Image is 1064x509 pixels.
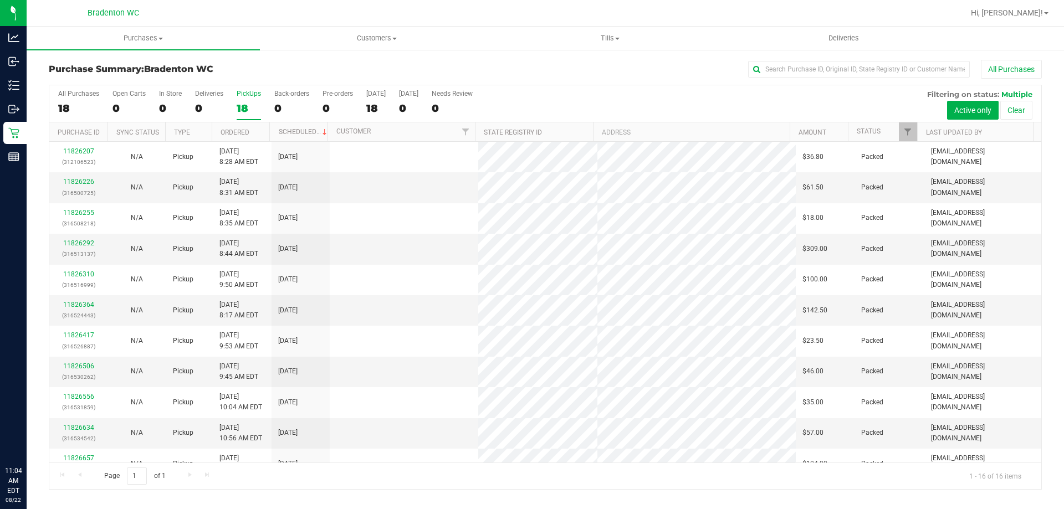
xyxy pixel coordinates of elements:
[131,367,143,375] span: Not Applicable
[931,392,1035,413] span: [EMAIL_ADDRESS][DOMAIN_NAME]
[931,330,1035,351] span: [EMAIL_ADDRESS][DOMAIN_NAME]
[131,274,143,285] button: N/A
[931,208,1035,229] span: [EMAIL_ADDRESS][DOMAIN_NAME]
[960,467,1030,484] span: 1 - 16 of 16 items
[494,33,726,43] span: Tills
[131,152,143,162] button: N/A
[173,428,193,438] span: Pickup
[802,213,823,223] span: $18.00
[947,101,999,120] button: Active only
[112,90,146,97] div: Open Carts
[366,90,386,97] div: [DATE]
[366,102,386,115] div: 18
[56,188,101,198] p: (316500725)
[219,146,258,167] span: [DATE] 8:28 AM EDT
[278,336,298,346] span: [DATE]
[802,459,827,469] span: $104.00
[802,336,823,346] span: $23.50
[56,310,101,321] p: (316524443)
[131,214,143,222] span: Not Applicable
[593,122,790,142] th: Address
[278,366,298,377] span: [DATE]
[981,60,1042,79] button: All Purchases
[857,127,881,135] a: Status
[432,90,473,97] div: Needs Review
[127,467,147,485] input: 1
[5,496,22,504] p: 08/22
[278,244,298,254] span: [DATE]
[63,393,94,400] a: 11826556
[63,178,94,186] a: 11826226
[56,157,101,167] p: (312106523)
[49,64,380,74] h3: Purchase Summary:
[173,274,193,285] span: Pickup
[8,56,19,67] inline-svg: Inbound
[173,459,193,469] span: Pickup
[278,213,298,223] span: [DATE]
[131,460,143,467] span: Not Applicable
[63,209,94,217] a: 11826255
[131,337,143,345] span: Not Applicable
[802,428,823,438] span: $57.00
[399,90,418,97] div: [DATE]
[131,459,143,469] button: N/A
[63,454,94,462] a: 11826657
[131,183,143,191] span: Not Applicable
[58,90,99,97] div: All Purchases
[5,466,22,496] p: 11:04 AM EDT
[432,102,473,115] div: 0
[861,244,883,254] span: Packed
[131,213,143,223] button: N/A
[219,330,258,351] span: [DATE] 9:53 AM EDT
[1001,90,1032,99] span: Multiple
[219,208,258,229] span: [DATE] 8:35 AM EDT
[931,361,1035,382] span: [EMAIL_ADDRESS][DOMAIN_NAME]
[336,127,371,135] a: Customer
[131,306,143,314] span: Not Applicable
[927,90,999,99] span: Filtering on status:
[8,127,19,138] inline-svg: Retail
[144,64,213,74] span: Bradenton WC
[131,336,143,346] button: N/A
[237,90,261,97] div: PickUps
[195,102,223,115] div: 0
[260,33,493,43] span: Customers
[861,152,883,162] span: Packed
[323,90,353,97] div: Pre-orders
[173,366,193,377] span: Pickup
[802,366,823,377] span: $46.00
[131,305,143,316] button: N/A
[219,177,258,198] span: [DATE] 8:31 AM EDT
[174,128,190,136] a: Type
[457,122,475,141] a: Filter
[861,428,883,438] span: Packed
[931,238,1035,259] span: [EMAIL_ADDRESS][DOMAIN_NAME]
[802,305,827,316] span: $142.50
[56,372,101,382] p: (316530262)
[88,8,139,18] span: Bradenton WC
[8,104,19,115] inline-svg: Outbound
[931,300,1035,321] span: [EMAIL_ADDRESS][DOMAIN_NAME]
[802,244,827,254] span: $309.00
[931,423,1035,444] span: [EMAIL_ADDRESS][DOMAIN_NAME]
[861,397,883,408] span: Packed
[219,238,258,259] span: [DATE] 8:44 AM EDT
[237,102,261,115] div: 18
[861,274,883,285] span: Packed
[727,27,960,50] a: Deliveries
[861,336,883,346] span: Packed
[173,182,193,193] span: Pickup
[931,269,1035,290] span: [EMAIL_ADDRESS][DOMAIN_NAME]
[159,90,182,97] div: In Store
[219,361,258,382] span: [DATE] 9:45 AM EDT
[131,275,143,283] span: Not Applicable
[173,244,193,254] span: Pickup
[8,151,19,162] inline-svg: Reports
[802,397,823,408] span: $35.00
[861,305,883,316] span: Packed
[899,122,917,141] a: Filter
[56,341,101,352] p: (316526887)
[131,245,143,253] span: Not Applicable
[112,102,146,115] div: 0
[11,420,44,454] iframe: Resource center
